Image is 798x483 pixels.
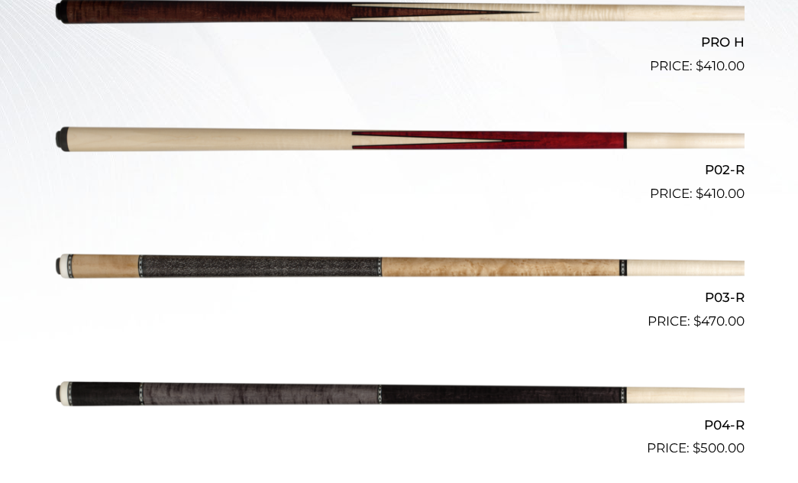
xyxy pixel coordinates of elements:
[54,83,745,203] a: P02-R $410.00
[696,58,745,73] bdi: 410.00
[696,186,703,201] span: $
[696,58,703,73] span: $
[693,313,701,329] span: $
[696,186,745,201] bdi: 410.00
[54,338,745,459] a: P04-R $500.00
[54,210,745,331] a: P03-R $470.00
[54,83,745,197] img: P02-R
[693,440,745,455] bdi: 500.00
[693,440,700,455] span: $
[693,313,745,329] bdi: 470.00
[54,210,745,325] img: P03-R
[54,338,745,452] img: P04-R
